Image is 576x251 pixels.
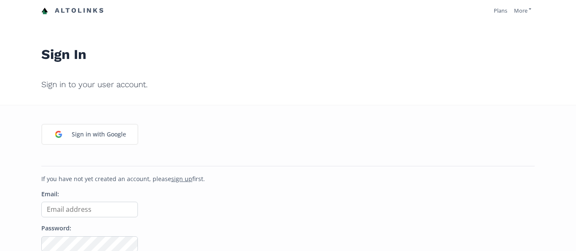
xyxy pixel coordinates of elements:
[41,74,535,95] h2: Sign in to your user account.
[171,175,192,183] a: sign up
[41,28,535,67] h1: Sign In
[41,8,48,14] img: favicon-32x32.png
[494,7,507,14] a: Plans
[41,202,138,217] input: Email address
[41,124,138,145] a: Sign in with Google
[41,175,535,183] p: If you have not yet created an account, please first.
[514,7,531,14] a: More
[41,224,71,233] label: Password:
[67,125,130,143] div: Sign in with Google
[41,190,59,199] label: Email:
[50,125,67,143] img: google_login_logo_184.png
[41,4,105,18] a: Altolinks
